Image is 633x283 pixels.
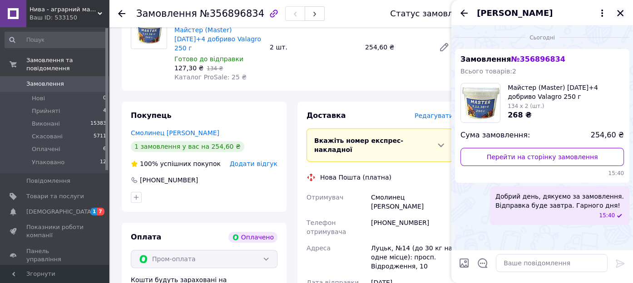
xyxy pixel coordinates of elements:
[511,55,565,63] span: № 356896834
[131,233,161,241] span: Оплата
[390,9,474,18] div: Статус замовлення
[591,130,624,141] span: 254,60 ₴
[26,56,109,73] span: Замовлення та повідомлення
[140,160,158,167] span: 100%
[508,111,532,119] span: 268 ₴
[103,145,106,153] span: 6
[32,120,60,128] span: Виконані
[460,55,565,63] span: Замовлення
[369,240,455,274] div: Луцьк, №14 (до 30 кг на одне місце): просп. Відродження, 10
[477,257,489,269] button: Відкрити шаблони відповідей
[131,16,167,46] img: Майстер (Master) 3.11.38+4 добриво Valagro 250 г
[26,192,84,200] span: Товари та послуги
[26,208,94,216] span: [DEMOGRAPHIC_DATA]
[32,158,64,166] span: Упаковано
[477,7,553,19] span: [PERSON_NAME]
[460,148,624,166] a: Перейти на сторінку замовлення
[174,64,203,72] span: 127,30 ₴
[230,160,277,167] span: Додати відгук
[307,219,346,235] span: Телефон отримувача
[26,177,70,185] span: Повідомлення
[94,132,106,141] span: 5711
[307,194,343,201] span: Отримувач
[615,8,626,19] button: Закрити
[508,83,624,101] span: Майстер (Master) [DATE]+4 добриво Valagro 250 г
[361,41,431,54] div: 254,60 ₴
[139,176,199,185] div: [PHONE_NUMBER]
[455,33,629,42] div: 12.08.2025
[307,111,346,120] span: Доставка
[136,8,197,19] span: Замовлення
[90,120,106,128] span: 15383
[369,189,455,215] div: Смолинец [PERSON_NAME]
[200,8,264,19] span: №356896834
[461,83,500,122] img: 6403297410_w100_h100_master-master-311384.jpg
[495,192,624,210] span: Добрий день, дякуємо за замовлення. Відправка буде завтра. Гарного дня!
[266,41,361,54] div: 2 шт.
[435,38,453,56] a: Редагувати
[103,94,106,102] span: 0
[32,94,45,102] span: Нові
[5,32,107,48] input: Пошук
[97,208,104,215] span: 7
[318,173,394,182] div: Нова Пошта (платна)
[26,247,84,263] span: Панель управління
[369,215,455,240] div: [PHONE_NUMBER]
[459,8,470,19] button: Назад
[118,9,125,18] div: Повернутися назад
[174,55,243,63] span: Готово до відправки
[131,159,221,168] div: успішних покупок
[32,132,63,141] span: Скасовані
[30,5,98,14] span: Нива - аграрний магазин niva.biz.ua
[26,223,84,239] span: Показники роботи компанії
[30,14,109,22] div: Ваш ID: 533150
[174,26,261,52] a: Майстер (Master) [DATE]+4 добриво Valagro 250 г
[174,73,247,81] span: Каталог ProSale: 25 ₴
[131,111,172,120] span: Покупець
[460,68,516,75] span: Всього товарів: 2
[103,107,106,115] span: 4
[460,170,624,177] span: 15:40 12.08.2025
[526,34,559,42] span: Сьогодні
[599,212,615,220] span: 15:40 12.08.2025
[90,208,98,215] span: 1
[32,145,60,153] span: Оплачені
[508,103,544,109] span: 134 x 2 (шт.)
[32,107,60,115] span: Прийняті
[207,65,223,72] span: 134 ₴
[415,112,453,119] span: Редагувати
[131,141,244,152] div: 1 замовлення у вас на 254,60 ₴
[477,7,608,19] button: [PERSON_NAME]
[460,130,530,141] span: Сума замовлення:
[314,137,403,153] span: Вкажіть номер експрес-накладної
[100,158,106,166] span: 12
[26,80,64,88] span: Замовлення
[307,244,331,252] span: Адреса
[228,232,277,243] div: Оплачено
[131,129,219,137] a: Смолинец [PERSON_NAME]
